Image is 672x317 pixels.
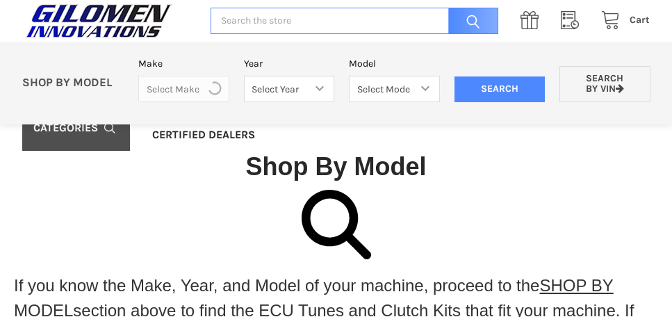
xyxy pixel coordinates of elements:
[22,3,196,38] a: GILOMEN INNOVATIONS
[441,8,498,35] input: Search
[141,119,266,151] a: Certified Dealers
[22,151,650,182] h1: Shop By Model
[559,66,650,103] a: Search by VIN
[630,14,650,26] span: Cart
[244,56,335,71] label: Year
[138,56,229,71] label: Make
[211,8,498,35] input: Search the store
[15,76,131,90] p: SHOP BY MODEL
[454,76,546,103] input: Search
[593,12,650,29] a: Cart
[349,56,440,71] label: Model
[22,3,175,38] img: GILOMEN INNOVATIONS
